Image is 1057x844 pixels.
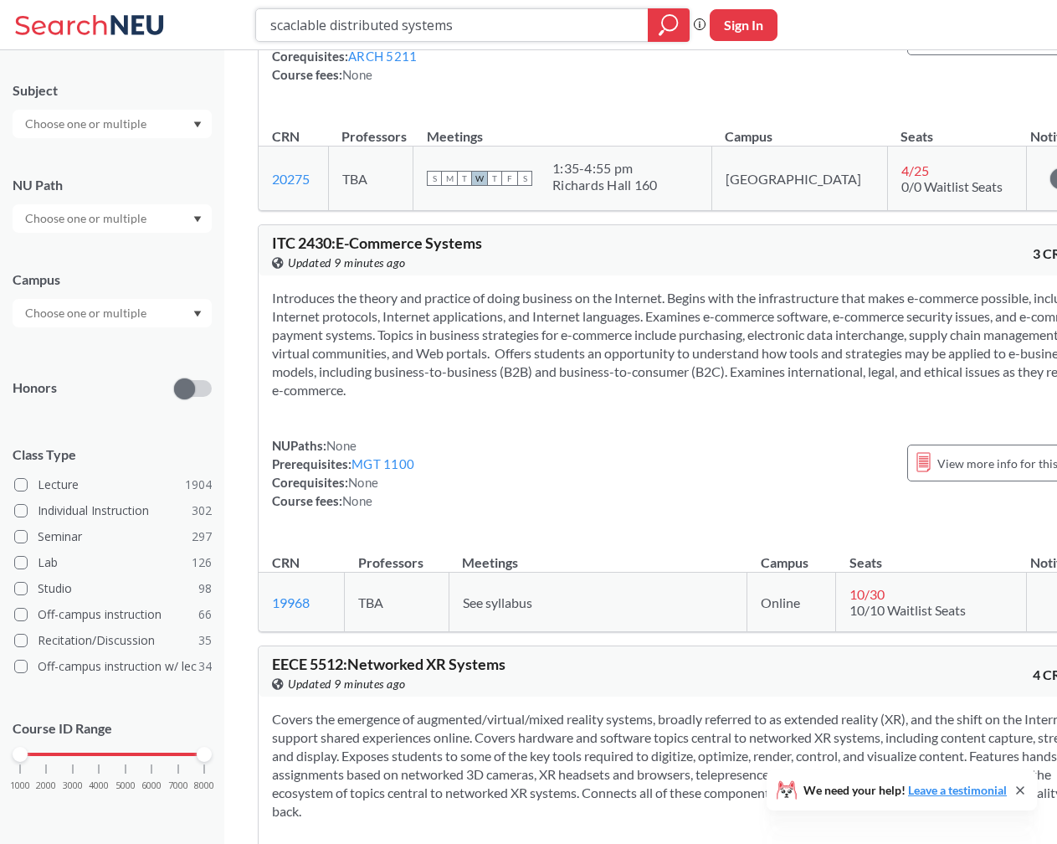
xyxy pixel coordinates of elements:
span: W [472,171,487,186]
svg: magnifying glass [659,13,679,37]
th: Professors [328,111,413,147]
span: 1904 [185,476,212,494]
span: 7000 [168,781,188,790]
label: Recitation/Discussion [14,630,212,651]
span: 126 [192,553,212,572]
span: We need your help! [803,785,1007,796]
div: Campus [13,270,212,289]
span: 3000 [63,781,83,790]
label: Lab [14,552,212,574]
th: Campus [747,537,836,573]
span: 302 [192,502,212,520]
span: 1000 [10,781,30,790]
span: 4000 [89,781,109,790]
div: CRN [272,553,300,572]
td: TBA [328,147,413,211]
p: Course ID Range [13,719,212,738]
label: Individual Instruction [14,500,212,522]
label: Seminar [14,526,212,548]
span: 35 [198,631,212,650]
span: 4 / 25 [901,162,929,178]
span: T [487,171,502,186]
span: M [442,171,457,186]
span: See syllabus [463,594,532,610]
th: Seats [836,537,1027,573]
div: NUPaths: Prerequisites: Corequisites: Course fees: [272,436,414,510]
a: 20275 [272,171,310,187]
svg: Dropdown arrow [193,216,202,223]
span: None [348,475,378,490]
th: Meetings [413,111,712,147]
span: ITC 2430 : E-Commerce Systems [272,234,482,252]
span: 297 [192,527,212,546]
span: 6000 [141,781,162,790]
span: T [457,171,472,186]
div: Dropdown arrow [13,299,212,327]
span: Updated 9 minutes ago [288,675,406,693]
span: 66 [198,605,212,624]
th: Campus [711,111,887,147]
input: Choose one or multiple [17,114,157,134]
span: 34 [198,657,212,676]
td: TBA [345,573,449,632]
div: CRN [272,127,300,146]
button: Sign In [710,9,777,41]
span: None [342,67,372,82]
td: Online [747,573,836,632]
span: EECE 5512 : Networked XR Systems [272,655,505,673]
span: 10/10 Waitlist Seats [849,602,966,618]
p: Honors [13,378,57,398]
span: Updated 9 minutes ago [288,254,406,272]
th: Seats [887,111,1026,147]
span: None [342,493,372,508]
div: NU Path [13,176,212,194]
input: Choose one or multiple [17,208,157,229]
svg: Dropdown arrow [193,311,202,317]
span: 8000 [194,781,214,790]
label: Studio [14,578,212,600]
th: Professors [345,537,449,573]
a: 19968 [272,594,310,610]
span: 98 [198,579,212,598]
input: Class, professor, course number, "phrase" [269,11,636,39]
span: S [517,171,532,186]
div: magnifying glass [648,8,690,42]
label: Off-campus instruction w/ lec [14,656,212,677]
span: 5000 [115,781,136,790]
span: 0/0 Waitlist Seats [901,178,1003,194]
a: Leave a testimonial [908,783,1007,797]
div: Dropdown arrow [13,204,212,233]
div: Dropdown arrow [13,110,212,138]
label: Off-campus instruction [14,604,212,625]
a: ARCH 5211 [348,49,417,64]
a: MGT 1100 [351,456,414,471]
svg: Dropdown arrow [193,121,202,128]
span: S [427,171,442,186]
div: Richards Hall 160 [552,177,657,193]
th: Meetings [449,537,747,573]
span: 10 / 30 [849,586,885,602]
span: F [502,171,517,186]
div: 1:35 - 4:55 pm [552,160,657,177]
span: None [326,438,357,453]
span: 2000 [36,781,56,790]
label: Lecture [14,474,212,496]
div: Subject [13,81,212,100]
td: [GEOGRAPHIC_DATA] [711,147,887,211]
input: Choose one or multiple [17,303,157,323]
span: Class Type [13,445,212,464]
